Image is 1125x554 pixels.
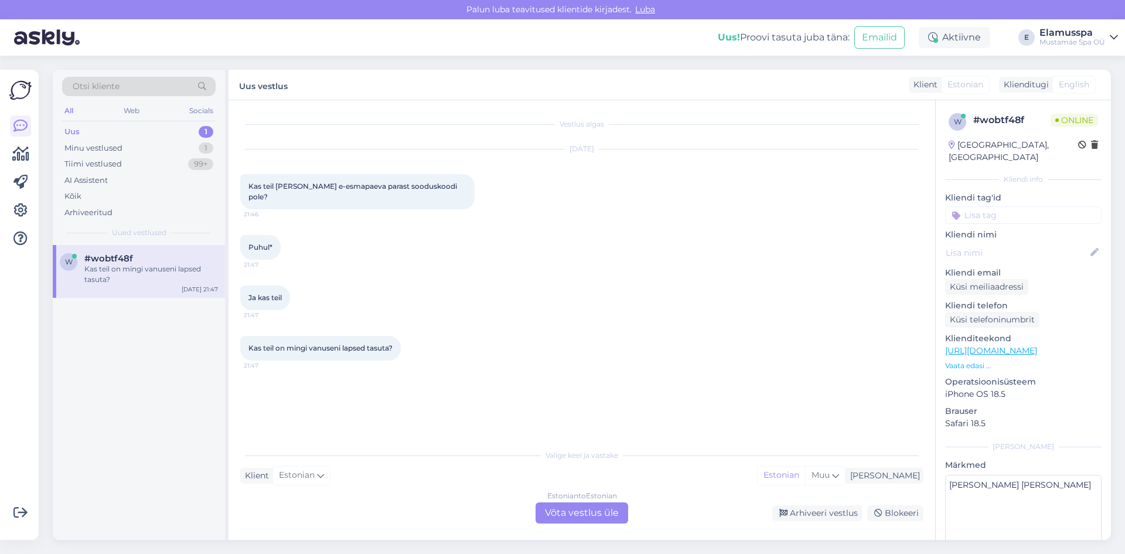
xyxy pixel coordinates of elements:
div: [PERSON_NAME] [846,470,920,482]
div: Küsi meiliaadressi [945,279,1028,295]
span: Kas teil [PERSON_NAME] e-esmapaeva parast sooduskoodi pole? [248,182,459,201]
span: 21:47 [244,260,288,269]
span: Estonian [947,79,983,91]
div: Küsi telefoninumbrit [945,312,1039,328]
div: Arhiveeri vestlus [772,505,862,521]
div: Vestlus algas [240,119,923,130]
span: Estonian [279,469,315,482]
div: Kliendi info [945,174,1102,185]
div: Kas teil on mingi vanuseni lapsed tasuta? [84,264,218,285]
input: Lisa nimi [946,246,1088,259]
p: Kliendi email [945,267,1102,279]
span: 21:47 [244,361,288,370]
b: Uus! [718,32,740,43]
p: Klienditeekond [945,332,1102,345]
div: Estonian to Estonian [547,491,617,501]
img: Askly Logo [9,79,32,101]
span: Ja kas teil [248,293,282,302]
a: [URL][DOMAIN_NAME] [945,345,1037,356]
span: Uued vestlused [112,227,166,238]
div: Klient [240,470,269,482]
div: 99+ [188,158,213,170]
p: Kliendi telefon [945,300,1102,312]
span: 21:46 [244,210,288,219]
p: Brauser [945,405,1102,417]
div: Arhiveeritud [64,207,112,219]
label: Uus vestlus [239,77,288,93]
div: Blokeeri [867,505,923,521]
p: Vaata edasi ... [945,361,1102,371]
div: Klienditugi [999,79,1049,91]
span: Kas teil on mingi vanuseni lapsed tasuta? [248,344,393,352]
div: E [1018,29,1035,46]
div: [DATE] 21:47 [182,285,218,294]
div: All [62,103,76,118]
span: Otsi kliente [73,80,120,93]
div: 1 [199,126,213,138]
div: [DATE] [240,144,923,154]
span: Muu [812,470,830,480]
div: [PERSON_NAME] [945,441,1102,452]
div: [GEOGRAPHIC_DATA], [GEOGRAPHIC_DATA] [949,139,1078,164]
div: # wobtf48f [973,113,1051,127]
p: Märkmed [945,459,1102,471]
div: Minu vestlused [64,142,122,154]
span: w [954,117,962,126]
span: 21:47 [244,311,288,320]
span: English [1059,79,1089,91]
div: Mustamäe Spa OÜ [1039,38,1105,47]
span: Puhul* [248,243,272,251]
div: 1 [199,142,213,154]
div: Elamusspa [1039,28,1105,38]
div: Aktiivne [919,27,990,48]
a: ElamusspaMustamäe Spa OÜ [1039,28,1118,47]
div: Tiimi vestlused [64,158,122,170]
div: Kõik [64,191,81,202]
span: w [65,257,73,266]
div: Võta vestlus üle [536,502,628,524]
span: #wobtf48f [84,253,133,264]
div: Proovi tasuta juba täna: [718,30,850,45]
span: Online [1051,114,1098,127]
p: Safari 18.5 [945,417,1102,430]
button: Emailid [854,26,905,49]
div: Socials [187,103,216,118]
p: Operatsioonisüsteem [945,376,1102,388]
div: Estonian [758,467,805,484]
input: Lisa tag [945,206,1102,224]
span: Luba [632,4,659,15]
p: Kliendi tag'id [945,192,1102,204]
div: AI Assistent [64,175,108,186]
div: Valige keel ja vastake [240,450,923,461]
div: Uus [64,126,80,138]
div: Klient [909,79,937,91]
p: Kliendi nimi [945,229,1102,241]
p: iPhone OS 18.5 [945,388,1102,400]
div: Web [121,103,142,118]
